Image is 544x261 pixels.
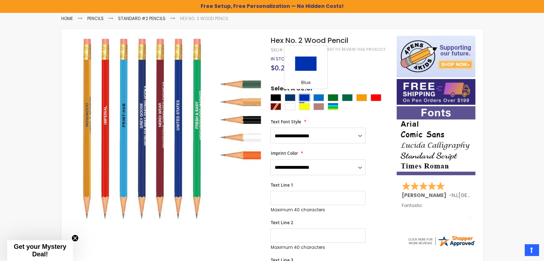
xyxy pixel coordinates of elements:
span: $0.25 [270,63,288,73]
a: Be the first to review this product [310,47,385,52]
span: [PERSON_NAME] [402,192,449,199]
button: Close teaser [72,235,79,242]
span: Text Line 1 [270,182,293,188]
span: Text Line 2 [270,220,293,226]
div: Blue [286,80,325,87]
img: Hex No. 2 Wood Pencil [75,35,261,221]
span: Select A Color [270,85,313,94]
li: Hex No. 2 Wood Pencil [180,16,229,21]
span: Get your Mystery Deal! [14,243,66,258]
span: Hex No. 2 Wood Pencil [270,35,348,45]
span: In stock [270,56,290,62]
div: Black [270,94,281,101]
div: Availability [270,56,290,62]
div: Red [371,94,381,101]
strong: SKU [270,47,284,53]
div: Natural [313,103,324,110]
p: Maximum 40 characters [270,207,366,213]
span: - , [449,192,511,199]
a: Standard #2 Pencils [118,15,166,21]
p: Maximum 40 characters [270,245,366,250]
div: Assorted [328,103,338,110]
div: Get your Mystery Deal!Close teaser [7,240,73,261]
div: Dark Green [342,94,353,101]
span: NJ [452,192,457,199]
div: Yellow [299,103,310,110]
div: Blue Light [313,94,324,101]
span: Imprint Color [270,150,298,156]
a: Pencils [87,15,104,21]
div: Fantastic [402,203,471,218]
span: [GEOGRAPHIC_DATA] [459,192,511,199]
span: Text Font Style [270,119,301,125]
div: Green [328,94,338,101]
div: Navy Blue [285,94,295,101]
a: Home [61,15,73,21]
img: font-personalization-examples [397,106,475,175]
img: Free shipping on orders over $199 [397,79,475,105]
div: White [285,103,295,110]
img: 4pens 4 kids [397,36,475,77]
div: Orange [356,94,367,101]
div: Blue [299,94,310,101]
